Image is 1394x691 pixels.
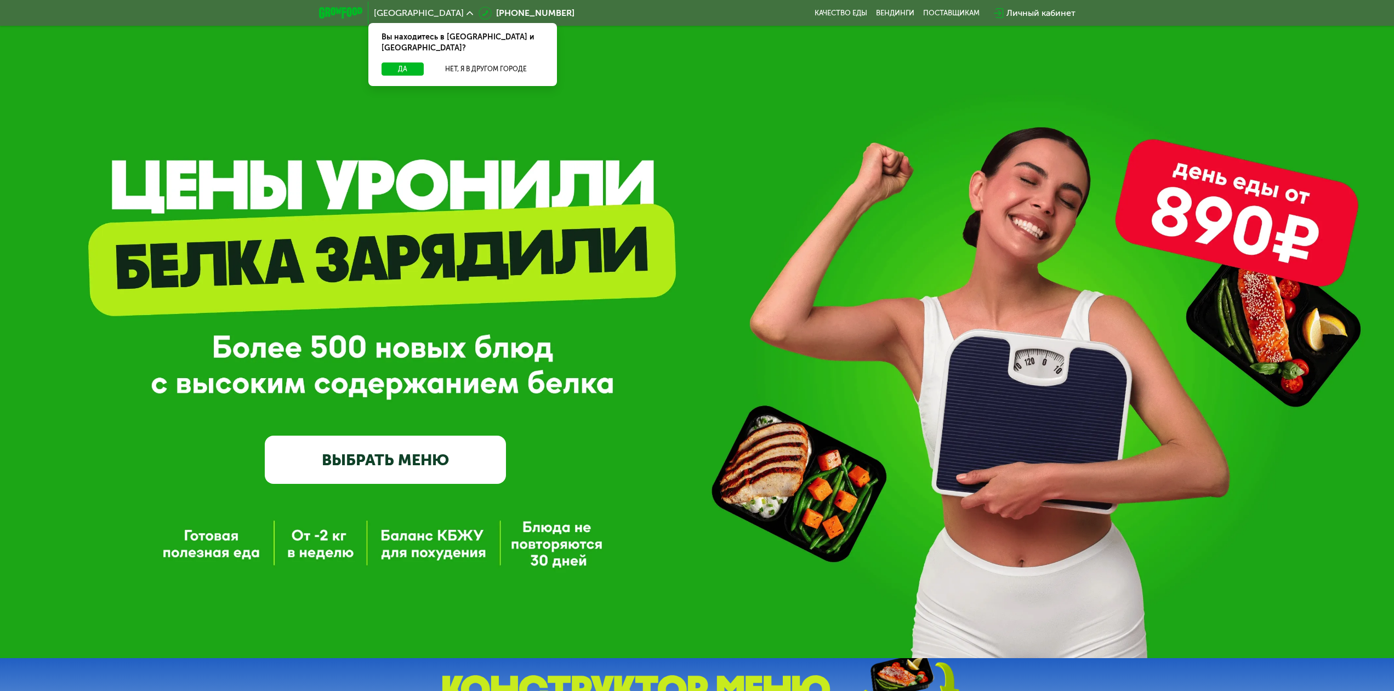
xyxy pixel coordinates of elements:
a: [PHONE_NUMBER] [479,7,574,20]
div: Вы находитесь в [GEOGRAPHIC_DATA] и [GEOGRAPHIC_DATA]? [368,23,557,62]
div: Личный кабинет [1006,7,1076,20]
button: Нет, я в другом городе [428,62,544,76]
a: Вендинги [876,9,914,18]
a: Качество еды [815,9,867,18]
div: поставщикам [923,9,980,18]
span: [GEOGRAPHIC_DATA] [374,9,464,18]
button: Да [382,62,424,76]
a: ВЫБРАТЬ МЕНЮ [265,436,506,484]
